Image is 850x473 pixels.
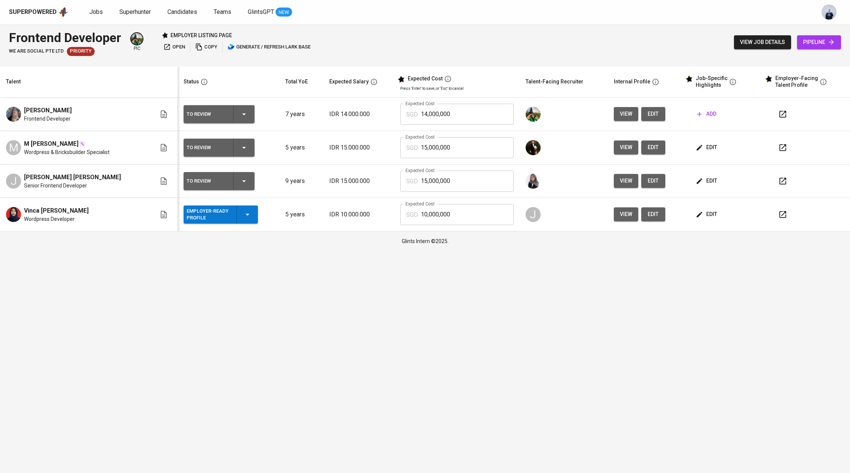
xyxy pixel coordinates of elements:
span: Candidates [167,8,197,15]
span: copy [195,43,217,51]
button: view job details [734,35,791,49]
p: SGD [406,144,418,153]
img: annisa@glints.com [821,5,836,20]
img: glints_star.svg [765,75,772,83]
span: edit [647,210,659,219]
a: Superpoweredapp logo [9,6,68,18]
a: edit [641,174,665,188]
span: open [163,43,185,51]
span: pipeline [803,38,835,47]
div: pic [130,32,143,52]
img: magic_wand.svg [79,141,85,147]
p: 5 years [285,210,317,219]
span: Wordpress & Bricksbuilder Specialist [24,148,110,156]
div: Employer-Ready Profile [187,206,231,223]
a: Superhunter [119,8,152,17]
span: view [620,143,632,152]
div: M [6,140,21,155]
button: edit [641,141,665,154]
button: edit [694,141,720,154]
span: Vinca [PERSON_NAME] [24,206,89,215]
div: To Review [187,143,227,153]
img: Vinca Kania Harnum [6,207,21,222]
span: edit [647,109,659,119]
button: lark generate / refresh lark base [226,41,312,53]
img: lark [228,43,235,51]
span: view [620,210,632,219]
a: Jobs [89,8,104,17]
button: view [614,207,638,221]
p: SGD [406,210,418,219]
div: To Review [187,109,227,119]
div: Talent [6,77,21,86]
img: glints_star.svg [397,76,405,83]
p: IDR 10.000.000 [329,210,388,219]
img: glints_star.svg [685,75,693,83]
span: Frontend Developer [24,115,71,122]
p: SGD [406,110,418,119]
span: view [620,109,632,119]
p: 9 years [285,177,317,186]
img: ridlo@glints.com [526,140,541,155]
span: Teams [214,8,231,15]
button: copy [193,41,219,53]
button: edit [641,207,665,221]
button: view [614,107,638,121]
button: view [614,174,638,188]
button: Employer-Ready Profile [184,206,258,224]
div: Job-Specific Highlights [696,75,728,88]
span: add [697,109,716,119]
span: edit [697,143,717,152]
span: edit [697,210,717,219]
div: J [526,207,541,222]
button: edit [694,207,720,221]
button: edit [694,174,720,188]
div: Employer-Facing Talent Profile [775,75,818,88]
div: J [6,174,21,189]
p: 5 years [285,143,317,152]
span: M [PERSON_NAME] [24,139,78,148]
button: add [694,107,719,121]
span: NEW [276,9,292,16]
div: Talent-Facing Recruiter [526,77,583,86]
span: view [620,176,632,186]
p: IDR 15.000.000 [329,143,388,152]
span: Wordpress Developer [24,215,75,223]
p: 7 years [285,110,317,119]
div: Internal Profile [614,77,650,86]
button: edit [641,107,665,121]
span: edit [697,176,717,186]
button: To Review [184,105,255,123]
div: Superpowered [9,8,57,17]
div: Expected Salary [329,77,369,86]
span: GlintsGPT [248,8,274,15]
span: [PERSON_NAME] [PERSON_NAME] [24,173,121,182]
a: GlintsGPT NEW [248,8,292,17]
img: eva@glints.com [526,107,541,122]
span: Jobs [89,8,103,15]
p: SGD [406,177,418,186]
span: edit [647,176,659,186]
div: Total YoE [285,77,308,86]
div: New Job received from Demand Team [67,47,95,56]
span: generate / refresh lark base [228,43,310,51]
img: Irine Natalia [6,107,21,122]
div: Frontend Developer [9,29,121,47]
a: Teams [214,8,233,17]
a: Candidates [167,8,199,17]
img: eva@glints.com [131,33,143,45]
button: To Review [184,172,255,190]
span: [PERSON_NAME] [24,106,72,115]
span: Senior Frontend Developer [24,182,87,189]
span: edit [647,143,659,152]
button: open [161,41,187,53]
div: Expected Cost [408,76,443,82]
p: Press 'Enter' to save, or 'Esc' to cancel [400,86,514,91]
p: employer listing page [170,32,232,39]
img: sinta.windasari@glints.com [526,174,541,189]
span: Superhunter [119,8,151,15]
